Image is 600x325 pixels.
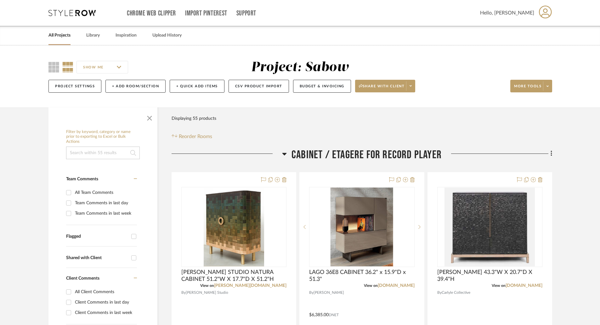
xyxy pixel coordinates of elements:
span: Carlyle Collective [442,290,470,296]
input: Search within 55 results [66,147,140,159]
span: By [437,290,442,296]
img: RUDA STUDIO NATURA CABINET 51.2"W X 17.7"D X 51.2"H [204,188,264,266]
img: FIONA BARRATT CAMPBELL 43.3"W X 20.7"D X 39.4"H [444,188,535,266]
button: Share with client [355,80,416,92]
a: Library [86,31,100,40]
div: 0 [309,187,414,267]
span: More tools [514,84,541,93]
a: Import Pinterest [185,11,227,16]
span: View on [364,284,378,287]
a: [DOMAIN_NAME] [378,283,415,288]
span: View on [200,284,214,287]
span: View on [492,284,506,287]
span: Client Comments [66,276,99,281]
span: By [309,290,314,296]
a: [PERSON_NAME][DOMAIN_NAME] [214,283,286,288]
button: Budget & Invoicing [293,80,351,93]
div: 0 [182,187,286,267]
a: All Projects [48,31,71,40]
div: All Client Comments [75,287,135,297]
a: Chrome Web Clipper [127,11,176,16]
a: Upload History [152,31,182,40]
span: Reorder Rooms [179,133,212,140]
button: More tools [510,80,552,92]
button: CSV Product Import [229,80,289,93]
a: Inspiration [116,31,137,40]
img: LAGO 36E8 CABINET 36.2" x 15.9"D x 51.3" [331,188,393,266]
button: + Quick Add Items [170,80,224,93]
div: Team Comments in last day [75,198,135,208]
span: [PERSON_NAME] Studio [186,290,228,296]
span: Team Comments [66,177,98,181]
span: [PERSON_NAME] 43.3"W X 20.7"D X 39.4"H [437,269,542,283]
div: Displaying 55 products [172,112,216,125]
button: Project Settings [48,80,101,93]
div: Flagged [66,234,128,239]
div: 0 [438,187,542,267]
h6: Filter by keyword, category or name prior to exporting to Excel or Bulk Actions [66,130,140,144]
span: By [181,290,186,296]
div: Team Comments in last week [75,208,135,218]
button: Reorder Rooms [172,133,212,140]
span: LAGO 36E8 CABINET 36.2" x 15.9"D x 51.3" [309,269,414,283]
span: CABINET / ETAGERE FOR RECORD PLAYER [292,148,442,162]
span: [PERSON_NAME] STUDIO NATURA CABINET 51.2"W X 17.7"D X 51.2"H [181,269,286,283]
div: Project: Sabow [251,61,349,74]
div: Client Comments in last day [75,297,135,307]
a: [DOMAIN_NAME] [506,283,542,288]
button: + Add Room/Section [105,80,166,93]
div: All Team Comments [75,188,135,198]
div: Shared with Client [66,255,128,261]
span: Share with client [359,84,405,93]
div: Client Comments in last week [75,308,135,318]
span: [PERSON_NAME] [314,290,344,296]
a: Support [236,11,256,16]
span: Hello, [PERSON_NAME] [480,9,534,17]
button: Close [143,111,156,123]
